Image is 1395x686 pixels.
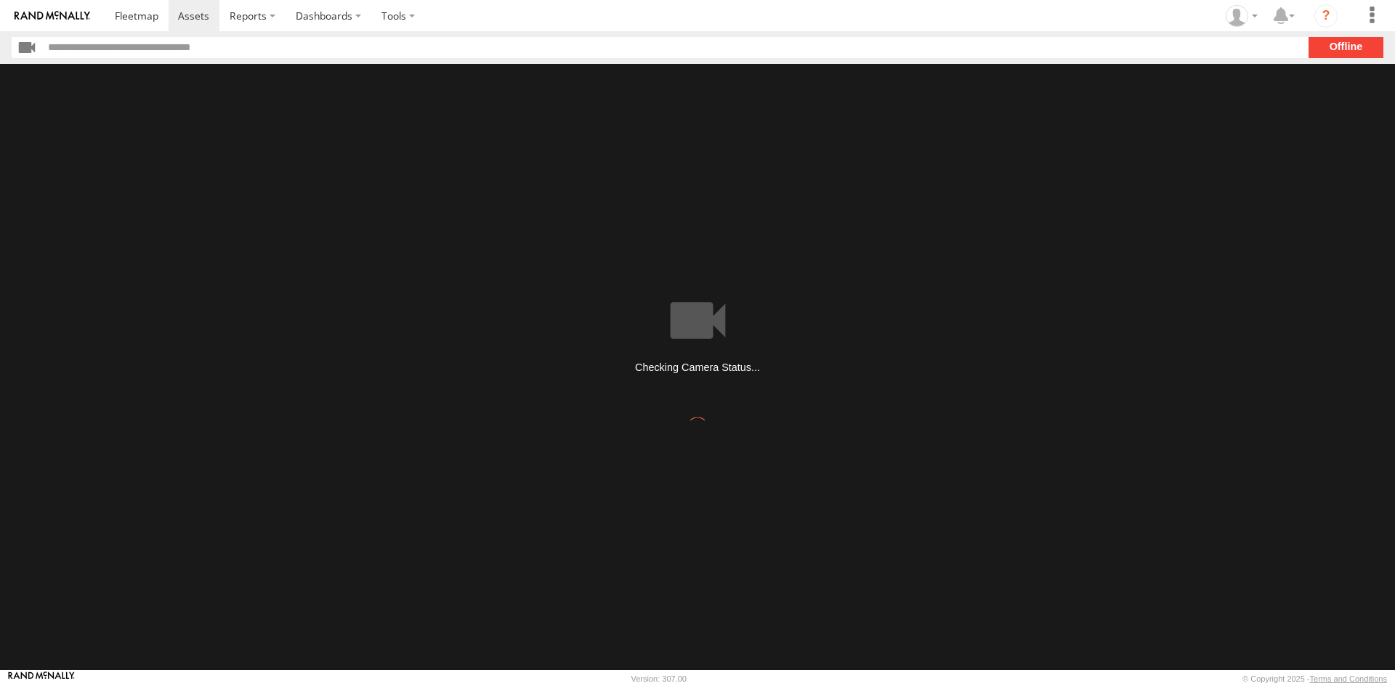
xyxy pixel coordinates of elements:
div: Dwayne Rieks [1221,5,1263,27]
div: © Copyright 2025 - [1242,674,1387,683]
a: Terms and Conditions [1310,674,1387,683]
i: ? [1314,4,1338,28]
img: rand-logo.svg [15,11,90,21]
div: Version: 307.00 [631,674,687,683]
a: Visit our Website [8,671,75,686]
